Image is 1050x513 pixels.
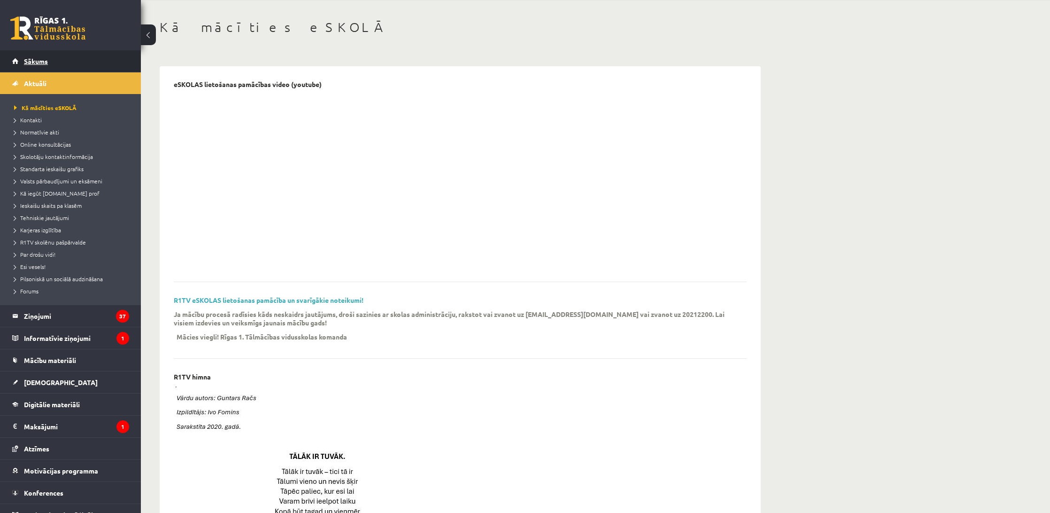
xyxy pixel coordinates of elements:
[14,250,131,259] a: Par drošu vidi!
[24,356,76,364] span: Mācību materiāli
[116,332,129,345] i: 1
[24,57,48,65] span: Sākums
[14,152,131,161] a: Skolotāju kontaktinformācija
[14,116,42,124] span: Kontakti
[24,400,80,409] span: Digitālie materiāli
[24,416,129,437] legend: Maksājumi
[116,420,129,433] i: 1
[12,438,129,459] a: Atzīmes
[14,287,131,295] a: Forums
[14,116,131,124] a: Kontakti
[14,287,39,295] span: Forums
[24,327,129,349] legend: Informatīvie ziņojumi
[12,72,129,94] a: Aktuāli
[12,460,129,481] a: Motivācijas programma
[10,16,85,40] a: Rīgas 1. Tālmācības vidusskola
[14,202,82,209] span: Ieskaišu skaits pa klasēm
[14,128,59,136] span: Normatīvie akti
[12,394,129,415] a: Digitālie materiāli
[12,482,129,504] a: Konferences
[14,238,86,246] span: R1TV skolēnu pašpārvalde
[220,332,347,341] p: Rīgas 1. Tālmācības vidusskolas komanda
[24,79,46,87] span: Aktuāli
[177,332,219,341] p: Mācies viegli!
[160,19,761,35] h1: Kā mācīties eSKOLĀ
[14,128,131,136] a: Normatīvie akti
[14,103,131,112] a: Kā mācīties eSKOLĀ
[14,275,103,283] span: Pilsoniskā un sociālā audzināšana
[14,213,131,222] a: Tehniskie jautājumi
[12,327,129,349] a: Informatīvie ziņojumi1
[14,238,131,246] a: R1TV skolēnu pašpārvalde
[174,373,211,381] p: R1TV himna
[14,189,131,197] a: Kā iegūt [DOMAIN_NAME] prof
[14,226,131,234] a: Karjeras izglītība
[14,263,46,270] span: Esi vesels!
[174,296,363,304] a: R1TV eSKOLAS lietošanas pamācība un svarīgākie noteikumi!
[12,371,129,393] a: [DEMOGRAPHIC_DATA]
[14,275,131,283] a: Pilsoniskā un sociālā audzināšana
[14,177,102,185] span: Valsts pārbaudījumi un eksāmeni
[24,466,98,475] span: Motivācijas programma
[14,165,84,173] span: Standarta ieskaišu grafiks
[24,489,63,497] span: Konferences
[14,189,100,197] span: Kā iegūt [DOMAIN_NAME] prof
[14,262,131,271] a: Esi vesels!
[14,177,131,185] a: Valsts pārbaudījumi un eksāmeni
[14,226,61,234] span: Karjeras izglītība
[14,201,131,210] a: Ieskaišu skaits pa klasēm
[14,165,131,173] a: Standarta ieskaišu grafiks
[24,378,98,387] span: [DEMOGRAPHIC_DATA]
[116,310,129,323] i: 37
[14,104,77,111] span: Kā mācīties eSKOLĀ
[12,50,129,72] a: Sākums
[14,141,71,148] span: Online konsultācijas
[14,251,55,258] span: Par drošu vidi!
[12,305,129,327] a: Ziņojumi37
[12,416,129,437] a: Maksājumi1
[14,153,93,160] span: Skolotāju kontaktinformācija
[24,444,49,453] span: Atzīmes
[24,305,129,327] legend: Ziņojumi
[14,140,131,149] a: Online konsultācijas
[174,310,733,327] p: Ja mācību procesā radīsies kāds neskaidrs jautājums, droši sazinies ar skolas administrāciju, rak...
[174,80,322,88] p: eSKOLAS lietošanas pamācības video (youtube)
[12,349,129,371] a: Mācību materiāli
[14,214,69,221] span: Tehniskie jautājumi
